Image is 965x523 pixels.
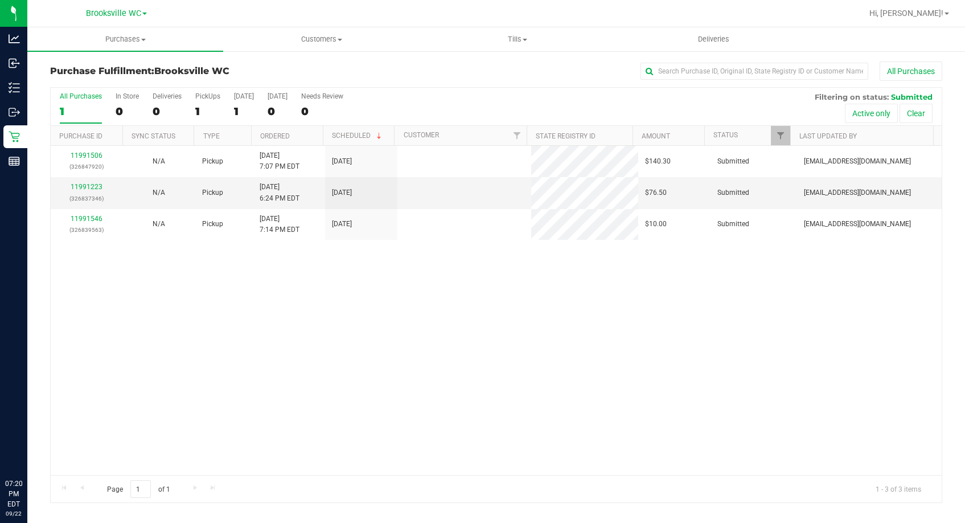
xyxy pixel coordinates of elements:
[260,182,299,203] span: [DATE] 6:24 PM EDT
[420,34,615,44] span: Tills
[130,480,151,498] input: 1
[153,157,165,165] span: Not Applicable
[153,187,165,198] button: N/A
[153,219,165,230] button: N/A
[60,105,102,118] div: 1
[536,132,596,140] a: State Registry ID
[804,219,911,230] span: [EMAIL_ADDRESS][DOMAIN_NAME]
[60,92,102,100] div: All Purchases
[332,132,384,140] a: Scheduled
[58,224,116,235] p: (326839563)
[154,66,229,76] span: Brooksville WC
[50,66,347,76] h3: Purchase Fulfillment:
[683,34,745,44] span: Deliveries
[9,82,20,93] inline-svg: Inventory
[645,156,671,167] span: $140.30
[202,219,223,230] span: Pickup
[815,92,889,101] span: Filtering on status:
[268,105,288,118] div: 0
[867,480,930,497] span: 1 - 3 of 3 items
[301,92,343,100] div: Needs Review
[5,509,22,518] p: 09/22
[153,220,165,228] span: Not Applicable
[202,187,223,198] span: Pickup
[9,107,20,118] inline-svg: Outbound
[260,150,299,172] span: [DATE] 7:07 PM EDT
[713,131,738,139] a: Status
[9,131,20,142] inline-svg: Retail
[260,214,299,235] span: [DATE] 7:14 PM EDT
[642,132,670,140] a: Amount
[804,156,911,167] span: [EMAIL_ADDRESS][DOMAIN_NAME]
[195,92,220,100] div: PickUps
[153,92,182,100] div: Deliveries
[645,219,667,230] span: $10.00
[9,58,20,69] inline-svg: Inbound
[116,105,139,118] div: 0
[71,152,102,160] a: 11991506
[86,9,141,18] span: Brooksville WC
[202,156,223,167] span: Pickup
[27,34,223,44] span: Purchases
[404,131,439,139] a: Customer
[717,156,749,167] span: Submitted
[332,156,352,167] span: [DATE]
[717,219,749,230] span: Submitted
[615,27,811,51] a: Deliveries
[508,126,527,145] a: Filter
[58,193,116,204] p: (326837346)
[804,187,911,198] span: [EMAIL_ADDRESS][DOMAIN_NAME]
[332,187,352,198] span: [DATE]
[771,126,790,145] a: Filter
[845,104,898,123] button: Active only
[195,105,220,118] div: 1
[880,62,942,81] button: All Purchases
[9,156,20,167] inline-svg: Reports
[869,9,943,18] span: Hi, [PERSON_NAME]!
[116,92,139,100] div: In Store
[71,215,102,223] a: 11991546
[332,219,352,230] span: [DATE]
[900,104,933,123] button: Clear
[97,480,179,498] span: Page of 1
[260,132,290,140] a: Ordered
[58,161,116,172] p: (326847920)
[640,63,868,80] input: Search Purchase ID, Original ID, State Registry ID or Customer Name...
[234,92,254,100] div: [DATE]
[11,432,46,466] iframe: Resource center
[268,92,288,100] div: [DATE]
[153,156,165,167] button: N/A
[717,187,749,198] span: Submitted
[9,33,20,44] inline-svg: Analytics
[234,105,254,118] div: 1
[132,132,175,140] a: Sync Status
[203,132,220,140] a: Type
[27,27,223,51] a: Purchases
[71,183,102,191] a: 11991223
[153,189,165,197] span: Not Applicable
[799,132,857,140] a: Last Updated By
[153,105,182,118] div: 0
[5,479,22,509] p: 07:20 PM EDT
[224,34,418,44] span: Customers
[645,187,667,198] span: $76.50
[301,105,343,118] div: 0
[223,27,419,51] a: Customers
[891,92,933,101] span: Submitted
[420,27,615,51] a: Tills
[59,132,102,140] a: Purchase ID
